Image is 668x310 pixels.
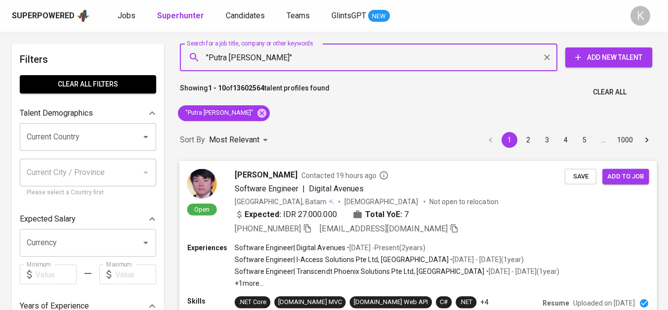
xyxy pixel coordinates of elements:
[226,11,265,20] span: Candidates
[235,266,485,276] p: Software Engineer | Transcendt Phoenix Solutions Pte Ltd, [GEOGRAPHIC_DATA]
[345,242,425,252] p: • [DATE] - Present ( 2 years )
[208,84,226,92] b: 1 - 10
[558,132,574,148] button: Go to page 4
[365,208,402,220] b: Total YoE:
[593,86,626,98] span: Clear All
[440,298,448,307] div: C#
[36,265,77,284] input: Value
[20,51,156,67] h6: Filters
[180,134,205,146] p: Sort By
[630,6,650,26] div: K
[233,84,264,92] b: 13602564
[20,213,76,225] p: Expected Salary
[180,83,330,101] p: Showing of talent profiles found
[302,182,305,194] span: |
[118,11,135,20] span: Jobs
[20,103,156,123] div: Talent Demographics
[235,255,449,265] p: Software Engineer | I-Access Solutions Pte Ltd, [GEOGRAPHIC_DATA]
[332,11,366,20] span: GlintsGPT
[354,298,428,307] div: [DOMAIN_NAME] Web API
[540,50,554,64] button: Clear
[301,170,389,180] span: Contacted 19 hours ago
[187,169,217,198] img: ef837fdd01022966858f28fcf664b954.jpg
[178,108,259,118] span: "Putra [PERSON_NAME]"
[235,183,298,193] span: Software Engineer
[115,265,156,284] input: Value
[118,10,137,22] a: Jobs
[190,205,213,213] span: Open
[570,171,591,182] span: Save
[245,208,281,220] b: Expected:
[235,278,559,288] p: +1 more ...
[602,169,649,184] button: Add to job
[344,196,419,206] span: [DEMOGRAPHIC_DATA]
[12,10,75,22] div: Superpowered
[309,183,363,193] span: Digital Avenues
[12,8,90,23] a: Superpoweredapp logo
[20,107,93,119] p: Talent Demographics
[481,132,656,148] nav: pagination navigation
[77,8,90,23] img: app logo
[287,11,310,20] span: Teams
[484,266,559,276] p: • [DATE] - [DATE] ( 1 year )
[368,11,390,21] span: NEW
[235,196,334,206] div: [GEOGRAPHIC_DATA], Batam
[139,236,153,250] button: Open
[573,298,635,308] p: Uploaded on [DATE]
[27,188,149,198] p: Please select a Country first
[449,255,523,265] p: • [DATE] - [DATE] ( 1 year )
[501,132,517,148] button: page 1
[157,10,206,22] a: Superhunter
[20,75,156,93] button: Clear All filters
[226,10,267,22] a: Candidates
[187,242,235,252] p: Experiences
[379,170,389,180] svg: By Batam recruiter
[235,223,301,233] span: [PHONE_NUMBER]
[239,298,266,307] div: .NET Core
[459,298,472,307] div: .NET
[187,296,235,306] p: Skills
[139,130,153,144] button: Open
[278,298,341,307] div: [DOMAIN_NAME] MVC
[614,132,636,148] button: Go to page 1000
[639,132,655,148] button: Go to next page
[429,196,498,206] p: Not open to relocation
[573,51,644,64] span: Add New Talent
[565,47,652,67] button: Add New Talent
[235,208,337,220] div: IDR 27.000.000
[543,298,569,308] p: Resume
[520,132,536,148] button: Go to page 2
[607,171,644,182] span: Add to job
[178,105,270,121] div: "Putra [PERSON_NAME]"
[320,223,448,233] span: [EMAIL_ADDRESS][DOMAIN_NAME]
[20,209,156,229] div: Expected Salary
[157,11,204,20] b: Superhunter
[209,131,271,149] div: Most Relevant
[539,132,555,148] button: Go to page 3
[209,134,259,146] p: Most Relevant
[565,169,596,184] button: Save
[235,242,345,252] p: Software Engineer | Digital Avenues
[577,132,592,148] button: Go to page 5
[28,78,148,90] span: Clear All filters
[589,83,630,101] button: Clear All
[595,135,611,145] div: …
[287,10,312,22] a: Teams
[480,297,488,307] p: +4
[332,10,390,22] a: GlintsGPT NEW
[235,169,297,180] span: [PERSON_NAME]
[404,208,409,220] span: 7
